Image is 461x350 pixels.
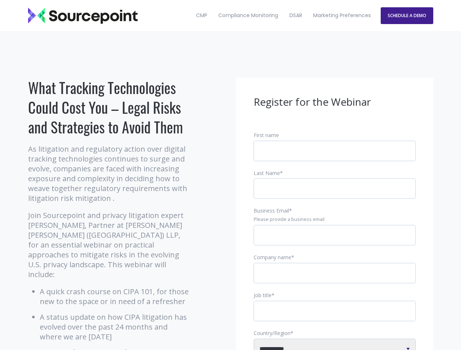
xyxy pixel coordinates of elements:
[381,7,433,24] a: SCHEDULE A DEMO
[40,312,191,342] li: A status update on how CIPA litigation has evolved over the past 24 months and where we are [DATE]
[254,330,291,337] span: Country/Region
[254,254,291,261] span: Company name
[254,132,279,139] span: First name
[254,292,272,299] span: Job title
[254,216,416,223] legend: Please provide a business email
[28,144,191,203] p: As litigation and regulatory action over digital tracking technologies continues to surge and evo...
[40,287,191,306] li: A quick crash course on CIPA 101, for those new to the space or in need of a refresher
[254,207,289,214] span: Business Email
[28,8,138,24] img: Sourcepoint_logo_black_transparent (2)-2
[254,95,416,109] h3: Register for the Webinar
[28,78,191,137] h1: What Tracking Technologies Could Cost You – Legal Risks and Strategies to Avoid Them
[28,210,191,279] p: Join Sourcepoint and privacy litigation expert [PERSON_NAME], Partner at [PERSON_NAME] [PERSON_NA...
[254,170,280,176] span: Last Name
